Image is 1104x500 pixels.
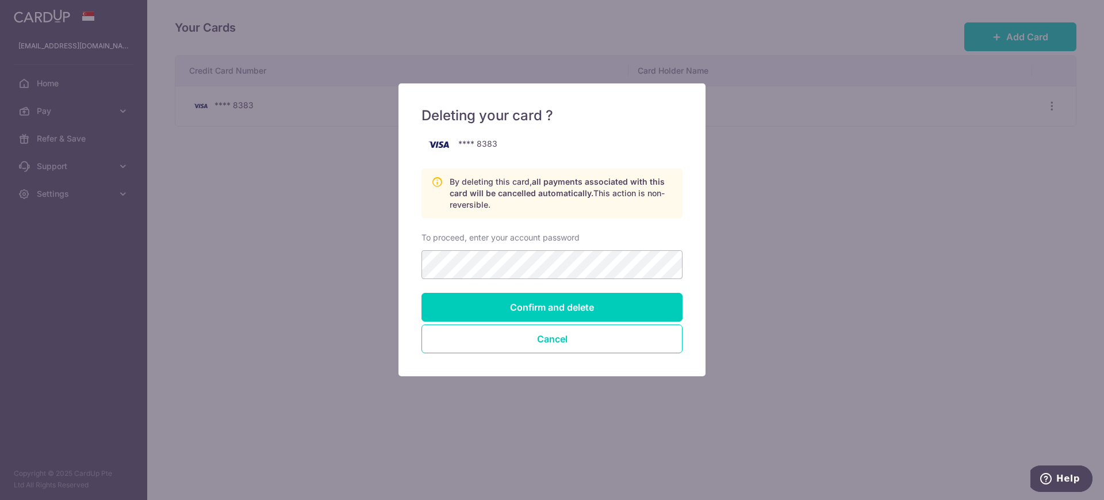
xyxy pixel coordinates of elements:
label: To proceed, enter your account password [421,232,580,243]
p: By deleting this card, This action is non-reversible. [450,176,673,211]
img: visa-761abec96037c8ab836742a37ff580f5eed1c99042f5b0e3b4741c5ac3fec333.png [421,134,456,155]
span: Help [26,8,49,18]
button: Close [421,325,683,353]
h5: Deleting your card ? [421,106,683,125]
input: Confirm and delete [421,293,683,322]
span: all payments associated with this card will be cancelled automatically. [450,177,665,198]
iframe: Opens a widget where you can find more information [1030,465,1092,494]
